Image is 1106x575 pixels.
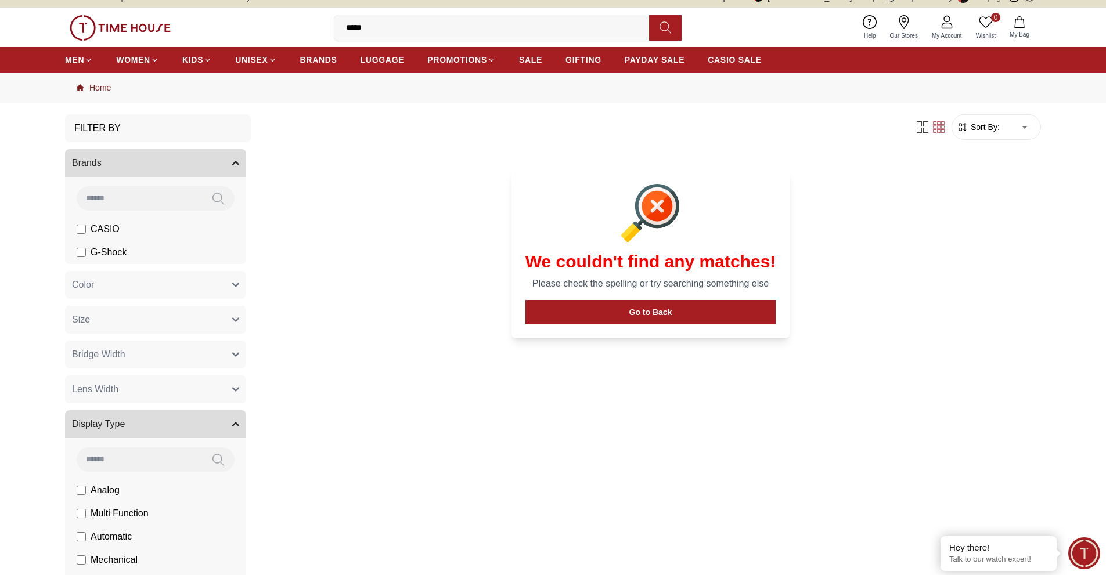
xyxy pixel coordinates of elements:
[235,54,268,66] span: UNISEX
[77,82,111,93] a: Home
[116,49,159,70] a: WOMEN
[885,31,923,40] span: Our Stores
[91,553,138,567] span: Mechanical
[65,375,246,403] button: Lens Width
[235,49,276,70] a: UNISEX
[708,54,762,66] span: CASIO SALE
[857,13,883,42] a: Help
[708,49,762,70] a: CASIO SALE
[72,313,90,327] span: Size
[77,532,86,541] input: Automatic
[77,225,86,234] input: CASIO
[927,31,967,40] span: My Account
[1003,14,1036,41] button: My Bag
[519,49,542,70] a: SALE
[72,156,102,170] span: Brands
[65,54,84,66] span: MEN
[957,121,1000,133] button: Sort By:
[72,382,118,396] span: Lens Width
[1068,537,1100,569] div: Chat Widget
[969,13,1003,42] a: 0Wishlist
[72,348,125,361] span: Bridge Width
[77,248,86,257] input: G-Shock
[77,486,86,495] input: Analog
[65,306,246,334] button: Size
[91,507,149,520] span: Multi Function
[65,341,246,368] button: Bridge Width
[361,54,405,66] span: LUGGAGE
[182,49,212,70] a: KIDS
[91,483,120,497] span: Analog
[949,555,1048,565] p: Talk to our watch expert!
[625,49,685,70] a: PAYDAY SALE
[77,555,86,565] input: Mechanical
[565,49,601,70] a: GIFTING
[91,530,132,544] span: Automatic
[525,251,776,272] h1: We couldn't find any matches!
[77,509,86,518] input: Multi Function
[1005,30,1034,39] span: My Bag
[300,49,337,70] a: BRANDS
[519,54,542,66] span: SALE
[525,300,776,324] button: Go to Back
[625,54,685,66] span: PAYDAY SALE
[971,31,1000,40] span: Wishlist
[91,245,127,259] span: G-Shock
[116,54,150,66] span: WOMEN
[859,31,881,40] span: Help
[72,417,125,431] span: Display Type
[91,222,120,236] span: CASIO
[361,49,405,70] a: LUGGAGE
[182,54,203,66] span: KIDS
[883,13,925,42] a: Our Stores
[525,277,776,291] p: Please check the spelling or try searching something else
[949,542,1048,554] div: Hey there!
[968,121,1000,133] span: Sort By:
[65,73,1041,103] nav: Breadcrumb
[65,271,246,299] button: Color
[65,49,93,70] a: MEN
[300,54,337,66] span: BRANDS
[991,13,1000,22] span: 0
[427,49,496,70] a: PROMOTIONS
[72,278,94,292] span: Color
[70,15,171,41] img: ...
[74,121,121,135] h3: Filter By
[565,54,601,66] span: GIFTING
[65,410,246,438] button: Display Type
[65,149,246,177] button: Brands
[427,54,487,66] span: PROMOTIONS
